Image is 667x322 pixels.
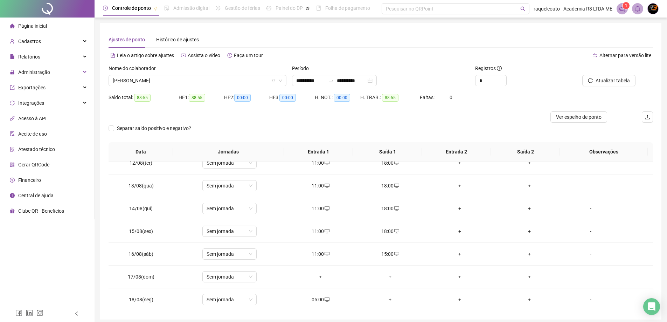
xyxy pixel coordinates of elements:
[643,298,660,315] div: Open Intercom Messenger
[394,160,399,165] span: desktop
[207,249,252,259] span: Sem jornada
[129,228,153,234] span: 15/08(sex)
[500,250,559,258] div: +
[500,296,559,303] div: +
[431,250,489,258] div: +
[431,182,489,190] div: +
[292,64,313,72] label: Período
[207,272,252,282] span: Sem jornada
[18,39,41,44] span: Cadastros
[129,297,153,302] span: 18/08(seg)
[324,160,329,165] span: desktop
[648,4,658,14] img: 73374
[109,142,173,162] th: Data
[291,273,350,281] div: +
[315,94,360,102] div: H. NOT.:
[570,250,611,258] div: -
[117,53,174,58] span: Leia o artigo sobre ajustes
[520,6,526,12] span: search
[189,94,205,102] span: 88:55
[10,85,15,90] span: export
[500,273,559,281] div: +
[500,205,559,212] div: +
[588,78,593,83] span: reload
[18,208,64,214] span: Clube QR - Beneficios
[497,66,502,71] span: info-circle
[560,142,648,162] th: Observações
[645,114,650,120] span: upload
[207,203,252,214] span: Sem jornada
[306,6,310,11] span: pushpin
[154,6,158,11] span: pushpin
[18,131,47,137] span: Aceite de uso
[271,78,276,83] span: filter
[431,159,489,167] div: +
[10,70,15,75] span: lock
[276,5,303,11] span: Painel do DP
[450,95,452,100] span: 0
[582,75,635,86] button: Atualizar tabela
[18,85,46,90] span: Exportações
[10,147,15,152] span: solution
[18,193,54,198] span: Central de ajuda
[266,6,271,11] span: dashboard
[156,37,199,42] span: Histórico de ajustes
[570,159,611,167] div: -
[565,148,642,156] span: Observações
[173,142,284,162] th: Jornadas
[619,6,625,12] span: notification
[361,273,419,281] div: +
[10,54,15,59] span: file
[382,94,398,102] span: 88:55
[18,100,44,106] span: Integrações
[10,116,15,121] span: api
[207,294,252,305] span: Sem jornada
[394,183,399,188] span: desktop
[431,227,489,235] div: +
[420,95,436,100] span: Faltas:
[188,53,220,58] span: Assista o vídeo
[15,309,22,316] span: facebook
[74,311,79,316] span: left
[534,5,612,13] span: raquelcouto - Academia R3 LTDA ME
[593,53,598,58] span: swap
[570,182,611,190] div: -
[550,111,607,123] button: Ver espelho de ponto
[570,296,611,303] div: -
[324,229,329,234] span: desktop
[10,208,15,213] span: gift
[225,5,260,11] span: Gestão de férias
[353,142,422,162] th: Saída 1
[431,205,489,212] div: +
[10,178,15,183] span: dollar
[128,183,154,189] span: 13/08(qua)
[324,183,329,188] span: desktop
[18,69,50,75] span: Administração
[431,273,489,281] div: +
[500,227,559,235] div: +
[361,227,419,235] div: 18:00
[361,182,419,190] div: 18:00
[10,101,15,105] span: sync
[284,142,353,162] th: Entrada 1
[134,94,151,102] span: 88:55
[26,309,33,316] span: linkedin
[224,94,270,102] div: HE 2:
[324,297,329,302] span: desktop
[10,162,15,167] span: qrcode
[625,3,627,8] span: 1
[291,250,350,258] div: 11:00
[291,205,350,212] div: 11:00
[269,94,315,102] div: HE 3:
[113,75,282,86] span: GABRIELY FERREIRA DE MEDEIROS
[234,53,263,58] span: Faça um tour
[18,177,41,183] span: Financeiro
[422,142,491,162] th: Entrada 2
[18,23,47,29] span: Página inicial
[361,159,419,167] div: 18:00
[130,160,152,166] span: 12/08(ter)
[128,251,153,257] span: 16/08(sáb)
[361,296,419,303] div: +
[109,94,179,102] div: Saldo total:
[394,229,399,234] span: desktop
